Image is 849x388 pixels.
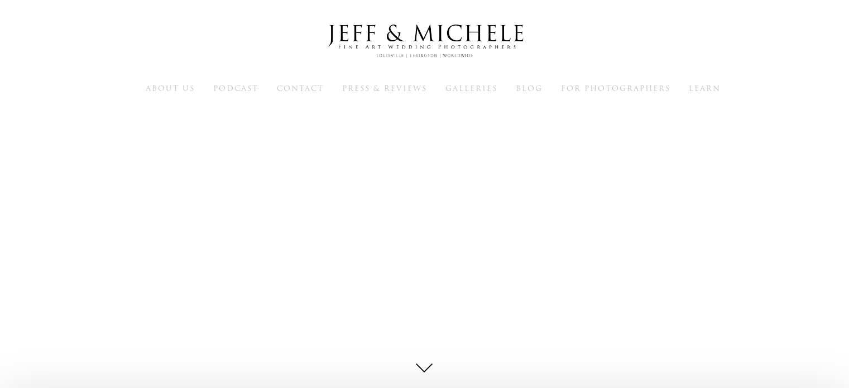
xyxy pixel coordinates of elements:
[445,83,497,93] a: Galleries
[213,83,258,94] span: Podcast
[313,14,536,69] img: Louisville Wedding Photographers - Jeff & Michele Wedding Photographers
[561,83,670,93] a: For Photographers
[213,83,258,93] a: Podcast
[277,83,324,93] a: Contact
[516,83,543,94] span: Blog
[277,83,324,94] span: Contact
[146,83,195,93] a: About Us
[342,83,427,94] span: Press & Reviews
[689,83,721,94] span: Learn
[561,83,670,94] span: For Photographers
[689,83,721,93] a: Learn
[445,83,497,94] span: Galleries
[342,83,427,93] a: Press & Reviews
[146,83,195,94] span: About Us
[516,83,543,93] a: Blog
